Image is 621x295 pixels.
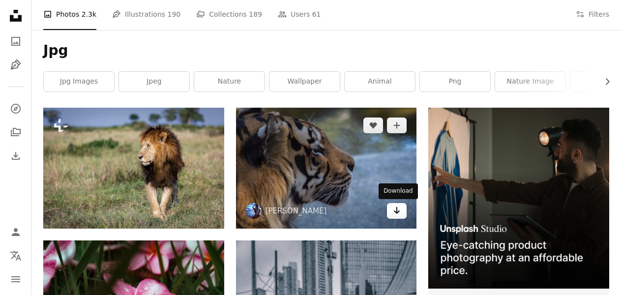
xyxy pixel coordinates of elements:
[6,269,26,289] button: Menu
[44,72,114,91] a: jpg images
[379,183,418,199] div: Download
[6,31,26,51] a: Photos
[236,164,417,173] a: brown tiger close-up photo
[387,118,407,133] button: Add to Collection
[495,72,565,91] a: nature image
[387,203,407,219] a: Download
[6,55,26,75] a: Illustrations
[363,118,383,133] button: Like
[266,206,327,216] a: [PERSON_NAME]
[6,99,26,118] a: Explore
[269,72,340,91] a: wallpaper
[119,72,189,91] a: jpeg
[312,9,321,20] span: 61
[246,203,262,219] img: Go to Sherry Christian's profile
[43,164,224,173] a: a lion walking across a grass covered field
[43,108,224,228] img: a lion walking across a grass covered field
[420,72,490,91] a: png
[428,108,609,289] img: file-1715714098234-25b8b4e9d8faimage
[236,108,417,228] img: brown tiger close-up photo
[6,146,26,166] a: Download History
[345,72,415,91] a: animal
[43,42,609,59] h1: Jpg
[168,9,181,20] span: 190
[6,6,26,28] a: Home — Unsplash
[6,122,26,142] a: Collections
[249,9,262,20] span: 189
[598,72,609,91] button: scroll list to the right
[6,222,26,242] a: Log in / Sign up
[6,246,26,265] button: Language
[194,72,265,91] a: nature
